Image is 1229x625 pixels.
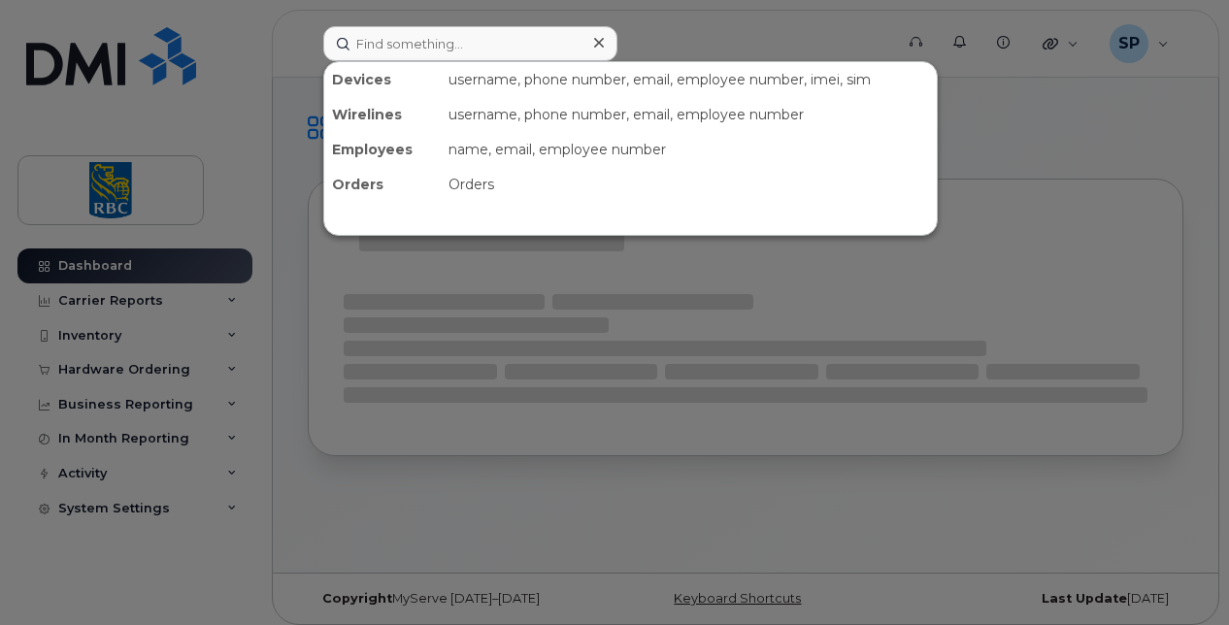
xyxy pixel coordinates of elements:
div: Wirelines [324,97,441,132]
div: Employees [324,132,441,167]
div: Orders [324,167,441,202]
div: username, phone number, email, employee number [441,97,937,132]
div: name, email, employee number [441,132,937,167]
div: Devices [324,62,441,97]
div: Orders [441,167,937,202]
div: username, phone number, email, employee number, imei, sim [441,62,937,97]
